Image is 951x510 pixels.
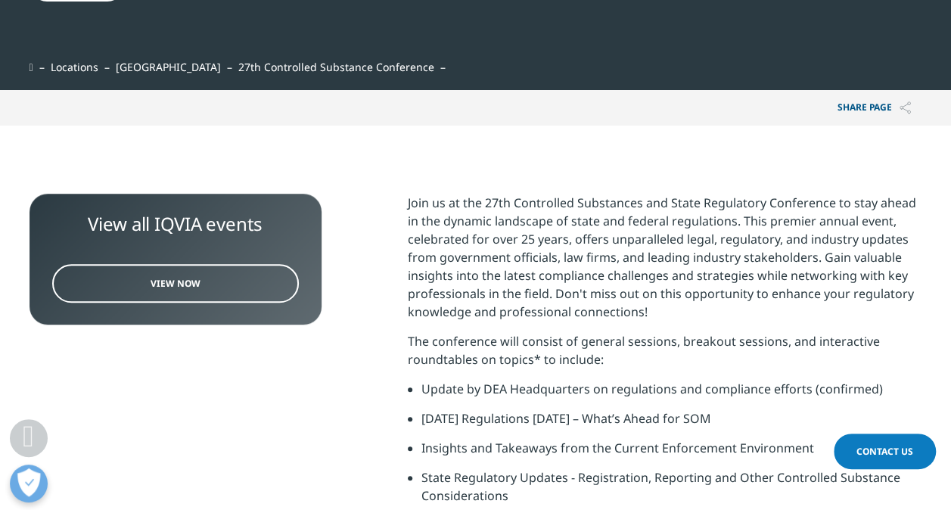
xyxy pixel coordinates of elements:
a: Locations [51,60,98,74]
span: View Now [151,277,200,290]
img: Share PAGE [900,101,911,114]
button: Share PAGEShare PAGE [826,90,922,126]
a: Contact Us [834,434,936,469]
p: Join us at the 27th Controlled Substances and State Regulatory Conference to stay ahead in the dy... [408,194,922,332]
button: Open Preferences [10,465,48,502]
p: The conference will consist of general sessions, breakout sessions, and interactive roundtables o... [408,332,922,380]
li: Insights and Takeaways from the Current Enforcement Environment [421,439,922,468]
li: [DATE] Regulations [DATE] – What’s Ahead for SOM [421,409,922,439]
a: [GEOGRAPHIC_DATA] [116,60,221,74]
p: Share PAGE [826,90,922,126]
div: View all IQVIA events [52,213,299,235]
a: View Now [52,264,299,303]
li: Update by DEA Headquarters on regulations and compliance efforts (confirmed) [421,380,922,409]
span: Contact Us [856,445,913,458]
span: 27th Controlled Substance Conference [238,60,434,74]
